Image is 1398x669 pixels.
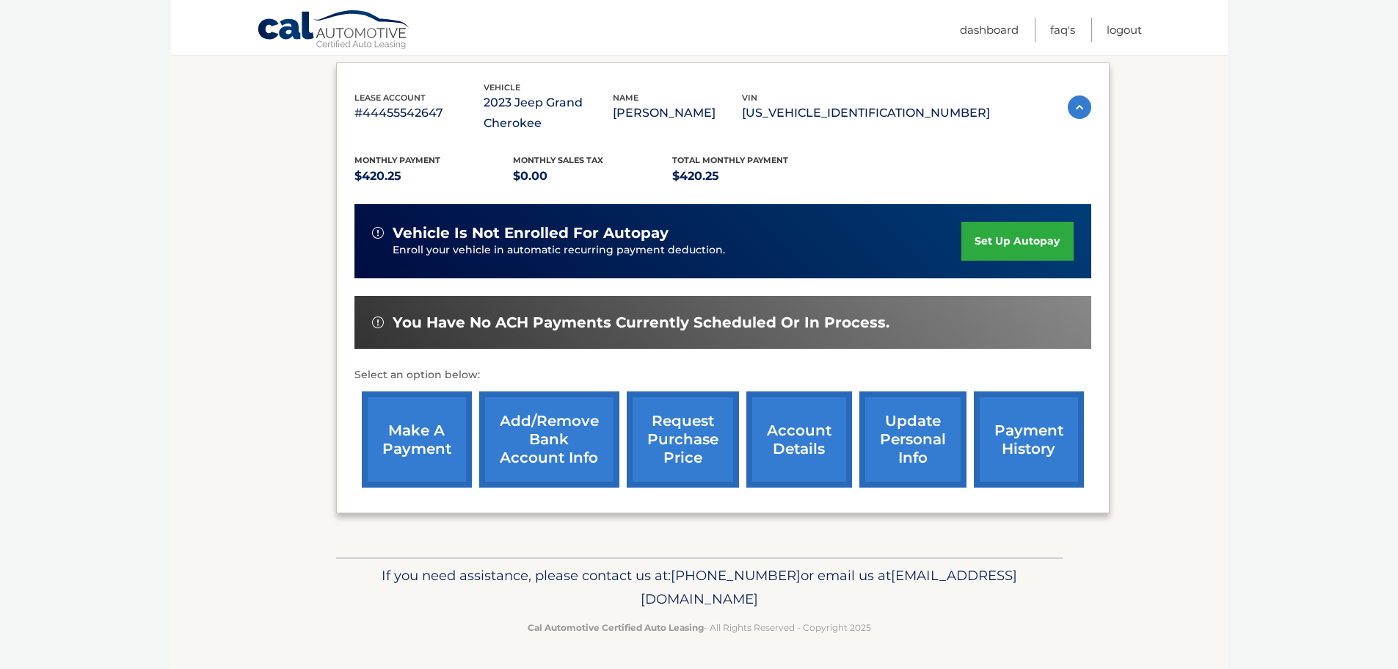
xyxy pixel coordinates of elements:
a: account details [746,391,852,488]
p: If you need assistance, please contact us at: or email us at [346,564,1053,611]
span: Monthly sales Tax [513,155,603,165]
p: [US_VEHICLE_IDENTIFICATION_NUMBER] [742,103,990,123]
strong: Cal Automotive Certified Auto Leasing [528,622,704,633]
span: [EMAIL_ADDRESS][DOMAIN_NAME] [641,567,1017,607]
span: Total Monthly Payment [672,155,788,165]
p: Enroll your vehicle in automatic recurring payment deduction. [393,242,962,258]
a: Add/Remove bank account info [479,391,619,488]
a: request purchase price [627,391,739,488]
img: alert-white.svg [372,317,384,328]
a: set up autopay [961,222,1073,261]
p: [PERSON_NAME] [613,103,742,123]
a: Dashboard [960,18,1019,42]
a: Cal Automotive [257,10,411,52]
span: vehicle [484,82,520,93]
span: name [613,93,638,103]
p: $0.00 [513,166,672,187]
span: vehicle is not enrolled for autopay [393,224,669,242]
p: - All Rights Reserved - Copyright 2025 [346,620,1053,635]
p: 2023 Jeep Grand Cherokee [484,93,613,134]
img: accordion-active.svg [1068,95,1091,119]
a: update personal info [859,391,966,488]
img: alert-white.svg [372,227,384,239]
span: vin [742,93,757,103]
p: $420.25 [354,166,514,187]
p: Select an option below: [354,366,1091,384]
a: make a payment [362,391,472,488]
span: Monthly Payment [354,155,440,165]
a: FAQ's [1050,18,1075,42]
p: $420.25 [672,166,831,187]
p: #44455542647 [354,103,484,123]
a: Logout [1107,18,1142,42]
span: You have no ACH payments currently scheduled or in process. [393,314,889,332]
span: lease account [354,93,426,103]
span: [PHONE_NUMBER] [671,567,801,584]
a: payment history [974,391,1084,488]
